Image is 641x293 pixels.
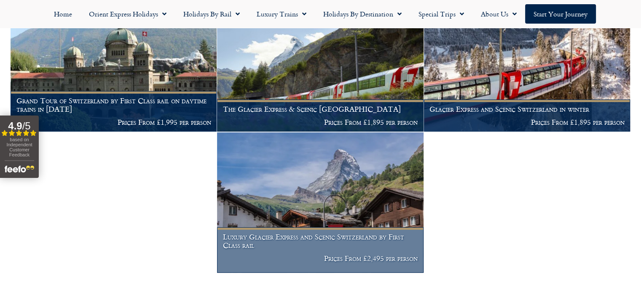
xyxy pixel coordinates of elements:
[16,97,211,113] h1: Grand Tour of Switzerland by First Class rail on daytime trains in [DATE]
[217,132,424,273] a: Luxury Glacier Express and Scenic Switzerland by First Class rail Prices From £2,495 per person
[80,4,175,24] a: Orient Express Holidays
[16,118,211,126] p: Prices From £1,995 per person
[248,4,315,24] a: Luxury Trains
[429,105,624,113] h1: Glacier Express and Scenic Switzerland in winter
[429,118,624,126] p: Prices From £1,895 per person
[410,4,472,24] a: Special Trips
[223,105,418,113] h1: The Glacier Express & Scenic [GEOGRAPHIC_DATA]
[315,4,410,24] a: Holidays by Destination
[175,4,248,24] a: Holidays by Rail
[46,4,80,24] a: Home
[223,233,418,249] h1: Luxury Glacier Express and Scenic Switzerland by First Class rail
[223,254,418,263] p: Prices From £2,495 per person
[472,4,525,24] a: About Us
[223,118,418,126] p: Prices From £1,895 per person
[525,4,596,24] a: Start your Journey
[4,4,637,24] nav: Menu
